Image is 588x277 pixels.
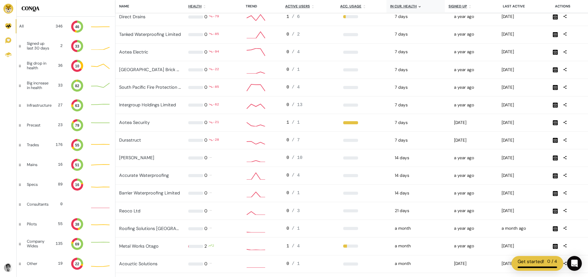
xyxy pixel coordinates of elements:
[53,201,63,207] div: 0
[55,63,63,69] div: 36
[292,14,300,19] span: / 6
[17,135,115,155] a: Trades 176 55
[27,81,51,90] div: Big increase in health
[27,103,52,108] div: Infrastructure
[395,155,447,161] div: 2025-09-15 12:00am
[286,49,336,56] div: 0
[3,4,13,14] img: Brand
[286,66,336,73] div: 0
[213,31,219,38] div: -85
[22,5,110,12] h5: CONQA
[53,142,63,148] div: 176
[17,194,115,214] a: Consultants 0
[119,32,181,37] a: Tanked Waterproofing Limited
[343,245,387,248] div: 25%
[395,102,447,108] div: 2025-09-22 12:00am
[27,202,48,207] div: Consultants
[454,225,494,232] div: 2024-05-31 08:00am
[292,244,300,249] span: / 4
[292,173,300,178] span: / 4
[502,261,543,267] div: 2025-09-10 10:31am
[204,31,207,38] div: 0
[502,208,543,214] div: 2025-09-11 01:56pm
[286,208,336,215] div: 0
[204,208,207,215] div: 0
[454,67,494,73] div: 2024-05-15 01:27pm
[502,173,543,179] div: 2025-09-15 05:56am
[27,123,48,127] div: Precast
[343,227,387,230] div: 0%
[343,209,387,212] div: 0%
[286,261,336,267] div: 0
[567,256,582,271] div: Open Intercom Messenger
[343,104,387,107] div: 0%
[454,84,494,91] div: 2024-05-15 01:20pm
[395,31,447,37] div: 2025-09-22 12:00am
[27,143,48,147] div: Trades
[17,56,115,76] a: Big drop in health 36 10
[286,119,336,126] div: 1
[454,261,494,267] div: 2025-05-02 12:03pm
[188,4,202,8] u: Health
[448,4,467,8] u: Signed up
[343,192,387,195] div: 0%
[53,221,63,227] div: 55
[17,254,115,274] a: Other 19 22
[292,49,300,54] span: / 4
[204,155,207,161] div: 0
[395,67,447,73] div: 2025-09-22 12:00am
[204,243,207,250] div: 2
[213,102,219,109] div: -62
[212,243,214,250] div: 2
[17,155,115,175] a: Mains 16 51
[286,14,336,20] div: 1
[454,208,494,214] div: 2024-05-31 07:54am
[286,225,336,232] div: 0
[204,84,207,91] div: 0
[395,243,447,249] div: 2025-09-01 12:00am
[395,261,447,267] div: 2025-08-25 12:00am
[53,181,63,187] div: 89
[343,262,387,266] div: 0%
[502,155,543,161] div: 2025-09-16 05:40am
[292,261,300,266] span: / 1
[204,172,207,179] div: 0
[292,32,300,37] span: / 2
[502,137,543,143] div: 2025-09-22 11:49am
[292,190,300,195] span: / 1
[395,84,447,91] div: 2025-09-22 12:00am
[518,258,544,265] div: Get started!
[17,96,115,115] a: Infrastructure 27 63
[17,234,115,254] a: Company Wides 135 69
[502,190,543,196] div: 2025-09-13 05:23am
[343,174,387,177] div: 0%
[204,190,207,197] div: 0
[502,102,543,108] div: 2025-09-16 09:43am
[119,155,154,160] a: [PERSON_NAME]
[119,243,159,249] a: Metal Works Otago
[343,139,387,142] div: 0%
[17,36,115,56] a: Signed up last 30 days 2 33
[292,120,300,125] span: / 1
[204,102,207,109] div: 0
[343,33,387,36] div: 0%
[119,173,169,178] a: Accurate Waterproofing
[502,14,543,20] div: 2025-09-22 03:15pm
[213,66,219,73] div: -22
[454,102,494,108] div: 2024-05-15 01:20pm
[17,115,115,135] a: Precast 23 79
[213,49,219,56] div: -94
[213,137,219,144] div: -28
[454,155,494,161] div: 2024-07-02 08:44am
[56,102,63,108] div: 27
[213,119,219,126] div: -21
[204,261,207,267] div: 0
[17,76,115,96] a: Big increase in health 33 82
[454,49,494,55] div: 2024-05-15 01:27pm
[502,49,543,55] div: 2025-09-11 06:39pm
[454,243,494,249] div: 2024-05-31 08:05am
[119,190,180,196] a: Barrier Waterproofing Limited
[17,17,115,36] a: All 346 46
[55,241,63,247] div: 135
[395,120,447,126] div: 2025-09-22 12:00am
